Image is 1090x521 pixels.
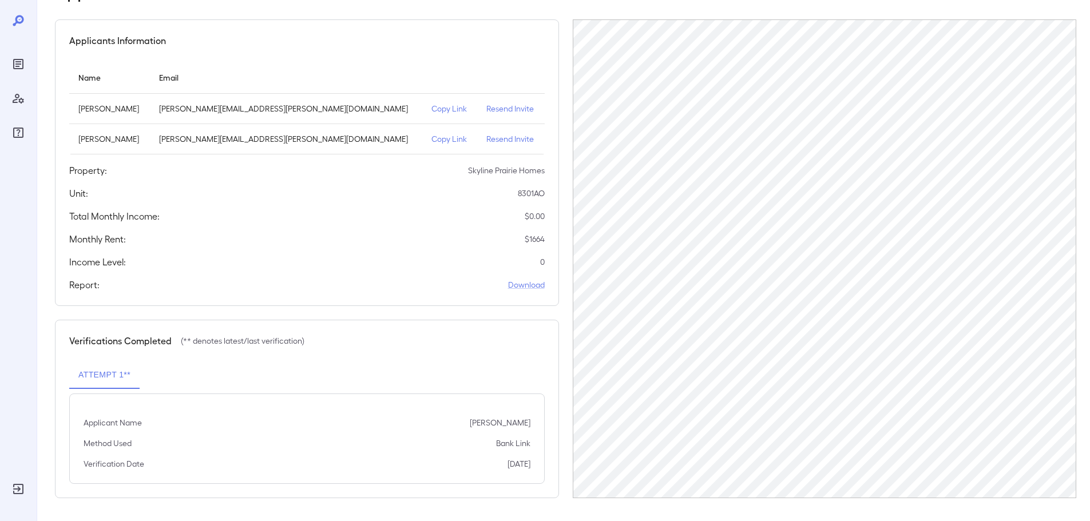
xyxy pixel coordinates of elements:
[78,103,141,114] p: [PERSON_NAME]
[69,209,160,223] h5: Total Monthly Income:
[518,188,545,199] p: 8301AO
[431,133,468,145] p: Copy Link
[84,438,132,449] p: Method Used
[69,61,545,154] table: simple table
[496,438,530,449] p: Bank Link
[9,124,27,142] div: FAQ
[69,334,172,348] h5: Verifications Completed
[69,232,126,246] h5: Monthly Rent:
[69,361,140,389] button: Attempt 1**
[525,233,545,245] p: $ 1664
[150,61,422,94] th: Email
[470,417,530,428] p: [PERSON_NAME]
[69,186,88,200] h5: Unit:
[69,61,150,94] th: Name
[69,278,100,292] h5: Report:
[486,133,535,145] p: Resend Invite
[468,165,545,176] p: Skyline Prairie Homes
[431,103,468,114] p: Copy Link
[181,335,304,347] p: (** denotes latest/last verification)
[508,279,545,291] a: Download
[159,103,413,114] p: [PERSON_NAME][EMAIL_ADDRESS][PERSON_NAME][DOMAIN_NAME]
[78,133,141,145] p: [PERSON_NAME]
[486,103,535,114] p: Resend Invite
[9,55,27,73] div: Reports
[525,210,545,222] p: $ 0.00
[84,417,142,428] p: Applicant Name
[69,255,126,269] h5: Income Level:
[69,34,166,47] h5: Applicants Information
[159,133,413,145] p: [PERSON_NAME][EMAIL_ADDRESS][PERSON_NAME][DOMAIN_NAME]
[9,480,27,498] div: Log Out
[9,89,27,108] div: Manage Users
[69,164,107,177] h5: Property:
[508,458,530,470] p: [DATE]
[540,256,545,268] p: 0
[84,458,144,470] p: Verification Date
